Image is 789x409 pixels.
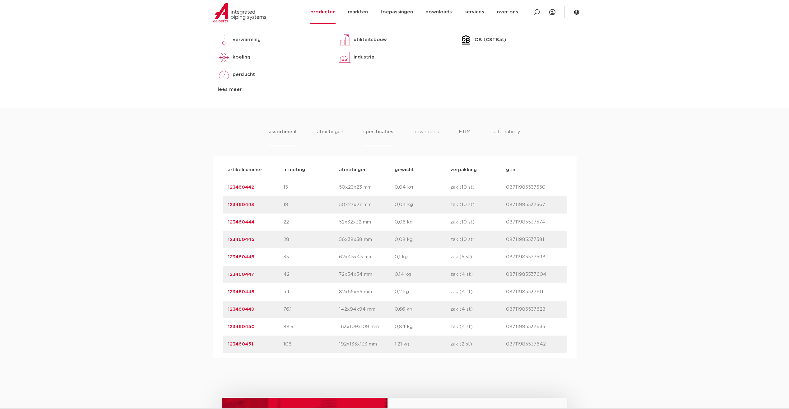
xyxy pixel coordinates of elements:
[450,288,506,296] p: zak (4 st)
[395,184,450,191] p: 0,04 kg
[218,68,230,81] img: perslucht
[283,306,339,313] p: 76.1
[395,219,450,226] p: 0,06 kg
[450,323,506,331] p: zak (4 st)
[269,128,297,146] li: assortiment
[339,306,395,313] p: 142x94x94 mm
[218,86,329,93] div: lees meer
[228,166,283,174] p: artikelnummer
[283,219,339,226] p: 22
[339,184,395,191] p: 50x23x23 mm
[283,323,339,331] p: 88.9
[339,271,395,278] p: 72x54x54 mm
[395,236,450,243] p: 0,08 kg
[506,219,562,226] p: 08711985537574
[228,185,254,190] a: 123460442
[228,237,254,242] a: 123460445
[228,272,254,277] a: 123460447
[395,323,450,331] p: 0,84 kg
[339,236,395,243] p: 56x38x38 mm
[450,201,506,209] p: zak (10 st)
[506,271,562,278] p: 08711985537604
[218,34,230,46] img: verwarming
[450,184,506,191] p: zak (10 st)
[228,289,254,294] a: 123460448
[228,220,254,224] a: 123460444
[506,306,562,313] p: 08711985537628
[450,271,506,278] p: zak (4 st)
[233,36,261,44] p: verwarming
[395,166,450,174] p: gewicht
[450,219,506,226] p: zak (10 st)
[228,202,254,207] a: 123460443
[228,324,255,329] a: 123460450
[339,288,395,296] p: 82x65x65 mm
[339,253,395,261] p: 62x45x45 mm
[339,51,351,63] img: industrie
[450,253,506,261] p: zak (5 st)
[228,342,253,346] a: 123460451
[395,341,450,348] p: 1,21 kg
[228,255,254,259] a: 123460446
[395,253,450,261] p: 0,1 kg
[363,128,393,146] li: specificaties
[339,341,395,348] p: 192x133x133 mm
[354,36,387,44] p: utiliteitsbouw
[450,306,506,313] p: zak (4 st)
[283,253,339,261] p: 35
[395,306,450,313] p: 0,66 kg
[450,166,506,174] p: verpakking
[283,236,339,243] p: 28
[317,128,343,146] li: afmetingen
[450,236,506,243] p: zak (10 st)
[506,184,562,191] p: 08711985537550
[395,201,450,209] p: 0,04 kg
[283,288,339,296] p: 54
[339,34,351,46] img: utiliteitsbouw
[459,128,471,146] li: ETIM
[475,36,506,44] p: QB (CSTBat)
[506,323,562,331] p: 08711985537635
[339,219,395,226] p: 52x32x32 mm
[283,166,339,174] p: afmeting
[283,201,339,209] p: 18
[506,288,562,296] p: 08711985537611
[413,128,439,146] li: downloads
[228,307,254,312] a: 123460449
[395,271,450,278] p: 0,14 kg
[233,54,250,61] p: koeling
[506,236,562,243] p: 08711985537581
[460,34,472,46] img: QB (CSTBat)
[450,341,506,348] p: zak (2 st)
[283,271,339,278] p: 42
[506,341,562,348] p: 08711985537642
[283,184,339,191] p: 15
[233,71,255,78] p: perslucht
[339,323,395,331] p: 163x109x109 mm
[283,341,339,348] p: 108
[506,201,562,209] p: 08711985537567
[354,54,374,61] p: industrie
[339,201,395,209] p: 50x27x27 mm
[395,288,450,296] p: 0,2 kg
[506,166,562,174] p: gtin
[490,128,520,146] li: sustainability
[218,51,230,63] img: koeling
[506,253,562,261] p: 08711985537598
[339,166,395,174] p: afmetingen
